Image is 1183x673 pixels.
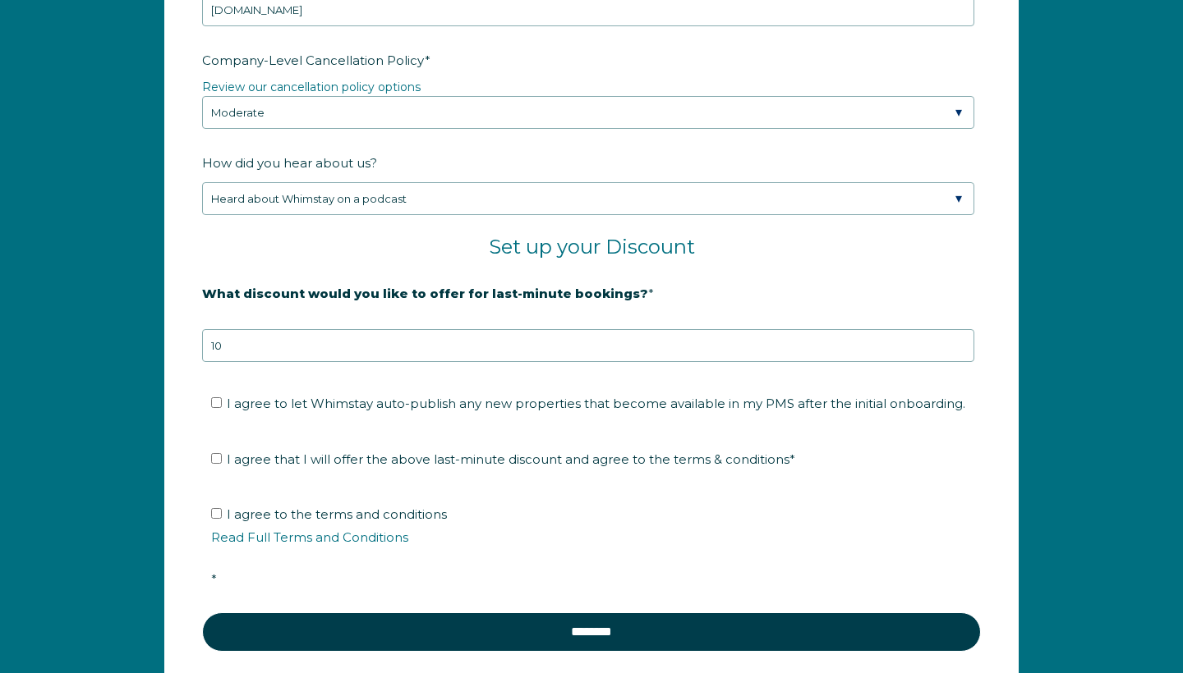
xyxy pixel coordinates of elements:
[227,451,795,467] span: I agree that I will offer the above last-minute discount and agree to the terms & conditions
[211,397,222,408] input: I agree to let Whimstay auto-publish any new properties that become available in my PMS after the...
[202,80,421,94] a: Review our cancellation policy options
[202,48,425,73] span: Company-Level Cancellation Policy
[211,529,408,545] a: Read Full Terms and Conditions
[202,313,459,327] strong: 20% is recommended, minimum of 10%
[489,235,695,259] span: Set up your Discount
[202,150,377,176] span: How did you hear about us?
[211,506,983,587] span: I agree to the terms and conditions
[227,396,965,411] span: I agree to let Whimstay auto-publish any new properties that become available in my PMS after the...
[211,453,222,464] input: I agree that I will offer the above last-minute discount and agree to the terms & conditions*
[211,508,222,519] input: I agree to the terms and conditionsRead Full Terms and Conditions*
[202,286,648,301] strong: What discount would you like to offer for last-minute bookings?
